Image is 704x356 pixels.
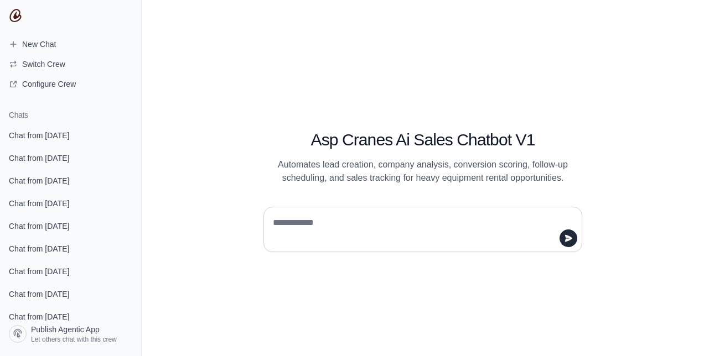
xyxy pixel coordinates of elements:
[31,324,100,335] span: Publish Agentic App
[263,158,582,185] p: Automates lead creation, company analysis, conversion scoring, follow-up scheduling, and sales tr...
[4,261,137,281] a: Chat from [DATE]
[9,266,69,277] span: Chat from [DATE]
[9,153,69,164] span: Chat from [DATE]
[22,59,65,70] span: Switch Crew
[4,55,137,73] button: Switch Crew
[9,198,69,209] span: Chat from [DATE]
[4,125,137,145] a: Chat from [DATE]
[31,335,117,344] span: Let others chat with this crew
[9,130,69,141] span: Chat from [DATE]
[263,130,582,150] h1: Asp Cranes Ai Sales Chatbot V1
[22,39,56,50] span: New Chat
[9,175,69,186] span: Chat from [DATE]
[4,35,137,53] a: New Chat
[9,221,69,232] span: Chat from [DATE]
[4,238,137,259] a: Chat from [DATE]
[4,75,137,93] a: Configure Crew
[4,306,137,327] a: Chat from [DATE]
[4,148,137,168] a: Chat from [DATE]
[9,311,69,322] span: Chat from [DATE]
[4,284,137,304] a: Chat from [DATE]
[4,216,137,236] a: Chat from [DATE]
[9,243,69,254] span: Chat from [DATE]
[9,289,69,300] span: Chat from [DATE]
[4,193,137,213] a: Chat from [DATE]
[22,78,76,90] span: Configure Crew
[4,170,137,191] a: Chat from [DATE]
[9,9,22,22] img: CrewAI Logo
[4,321,137,347] a: Publish Agentic App Let others chat with this crew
